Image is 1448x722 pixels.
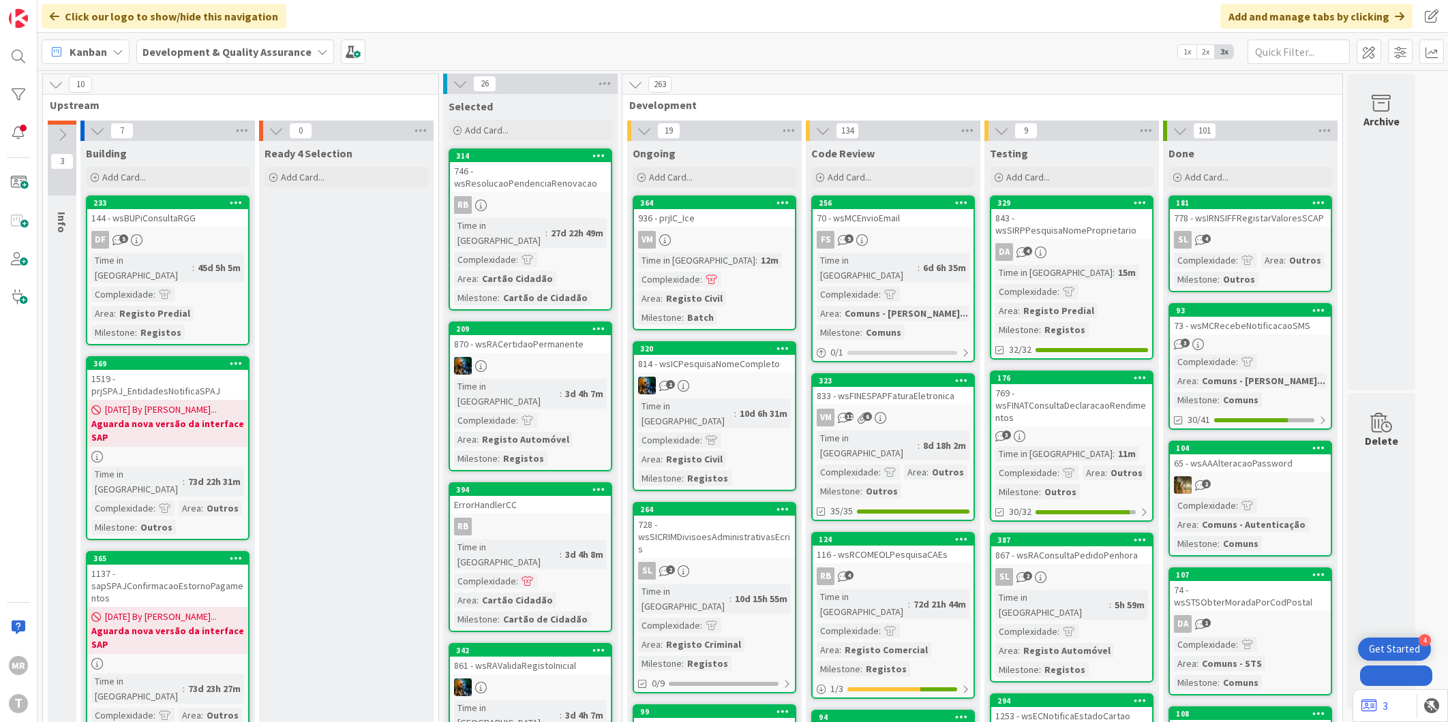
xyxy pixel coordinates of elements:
[813,546,974,563] div: 116 - wsRCOMEOLPesquisaCAEs
[87,231,248,249] div: DF
[87,370,248,400] div: 1519 - prjSPAJ_EntidadesNotificaSPAJ
[813,375,974,405] div: 323833 - wsFINESPAPFaturaEletronica
[114,306,116,321] span: :
[817,465,879,480] div: Complexidade
[281,171,325,183] span: Add Card...
[135,520,137,535] span: :
[1174,517,1196,532] div: Area
[1261,253,1284,268] div: Area
[1170,209,1331,227] div: 778 - wsIRNSIFFRegistarValoresSCAP
[192,260,194,275] span: :
[638,310,682,325] div: Milestone
[1176,306,1331,315] div: 93
[454,432,477,447] div: Area
[1023,571,1032,580] span: 2
[1105,465,1107,480] span: :
[638,584,729,614] div: Time in [GEOGRAPHIC_DATA]
[731,591,791,606] div: 10d 15h 55m
[997,373,1152,383] div: 176
[91,231,109,249] div: DF
[997,198,1152,208] div: 329
[862,325,905,340] div: Comuns
[995,243,1013,261] div: DA
[649,171,693,183] span: Add Card...
[638,452,661,467] div: Area
[454,271,477,286] div: Area
[450,484,611,496] div: 394
[995,284,1057,299] div: Complexidade
[638,377,656,394] img: JC
[9,9,28,28] img: Visit kanbanzone.com
[1220,392,1262,407] div: Comuns
[830,345,843,360] span: 0 / 1
[813,567,974,585] div: RB
[663,452,726,467] div: Registo Civil
[634,516,795,558] div: 728 - wsSICRIMDivisoesAdministrativasEcris
[811,532,975,699] a: 124116 - wsRCOMEOLPesquisaCAEsRBTime in [GEOGRAPHIC_DATA]:72d 21h 44mComplexidade:Area:Registo Co...
[454,574,516,588] div: Complexidade
[1218,272,1220,287] span: :
[862,484,901,499] div: Outros
[1170,197,1331,209] div: 181
[1168,303,1332,430] a: 9373 - wsMCRecebeNotificacaoSMSComplexidade:Area:Comuns - [PERSON_NAME]...Milestone:Comuns30/41
[990,195,1153,360] a: 329843 - wsSIRPPesquisaNomeProprietarioDATime in [GEOGRAPHIC_DATA]:15mComplexidade:Area:Registo P...
[638,398,734,428] div: Time in [GEOGRAPHIC_DATA]
[634,343,795,373] div: 320814 - wsICPesquisaNomeCompleto
[454,357,472,375] img: JC
[661,452,663,467] span: :
[918,260,920,275] span: :
[562,547,607,562] div: 3d 4h 8m
[1113,265,1115,280] span: :
[995,265,1113,280] div: Time in [GEOGRAPHIC_DATA]
[1107,465,1146,480] div: Outros
[560,547,562,562] span: :
[183,474,185,489] span: :
[1286,253,1325,268] div: Outros
[201,501,203,516] span: :
[813,375,974,387] div: 323
[830,504,853,518] span: 35/35
[450,323,611,353] div: 209870 - wsRACertidaoPermanente
[991,384,1152,426] div: 769 - wsFINATConsultaDeclaracaoRendimentos
[991,372,1152,384] div: 176
[450,484,611,514] div: 394ErrorHandlerCC
[70,44,107,60] span: Kanban
[1174,354,1236,369] div: Complexidade
[1002,430,1011,439] span: 3
[454,290,498,305] div: Milestone
[995,484,1039,499] div: Milestone
[87,209,248,227] div: 144 - wsBUPiConsultaRGG
[661,291,663,306] span: :
[454,218,545,248] div: Time in [GEOGRAPHIC_DATA]
[1170,197,1331,227] div: 181778 - wsIRNSIFFRegistarValoresSCAP
[640,505,795,514] div: 264
[86,195,250,345] a: 233144 - wsBUPiConsultaRGGDFTime in [GEOGRAPHIC_DATA]:45d 5h 5mComplexidade:Area:Registo PredialM...
[1170,476,1331,494] div: JC
[811,195,975,362] a: 25670 - wsMCEnvioEmailFSTime in [GEOGRAPHIC_DATA]:6d 6h 35mComplexidade:Area:Comuns - [PERSON_NAM...
[153,501,155,516] span: :
[997,535,1152,545] div: 387
[666,380,675,389] span: 1
[1115,446,1139,461] div: 11m
[682,310,684,325] span: :
[813,344,974,361] div: 0/1
[1174,498,1236,513] div: Complexidade
[634,197,795,227] div: 364936 - prjIC_Ice
[638,291,661,306] div: Area
[860,325,862,340] span: :
[465,124,509,136] span: Add Card...
[995,322,1039,337] div: Milestone
[633,195,796,330] a: 364936 - prjIC_IceVMTime in [GEOGRAPHIC_DATA]:12mComplexidade:Area:Registo CivilMilestone:Batch
[454,593,477,608] div: Area
[819,535,974,544] div: 124
[454,518,472,535] div: RB
[929,465,967,480] div: Outros
[813,533,974,546] div: 124
[1198,517,1309,532] div: Comuns - Autenticação
[1236,498,1238,513] span: :
[87,552,248,607] div: 3651137 - sapSPAJConfirmacaoEstornoPagamentos
[1176,570,1331,580] div: 107
[1176,443,1331,453] div: 104
[817,589,908,619] div: Time in [GEOGRAPHIC_DATA]
[93,554,248,563] div: 365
